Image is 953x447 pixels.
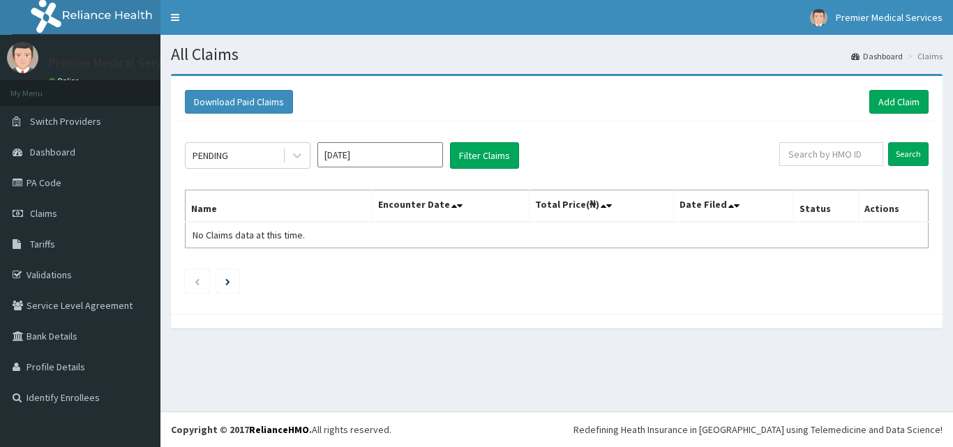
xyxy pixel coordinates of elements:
[193,149,228,162] div: PENDING
[160,411,953,447] footer: All rights reserved.
[186,190,373,222] th: Name
[225,275,230,287] a: Next page
[794,190,859,222] th: Status
[573,423,943,437] div: Redefining Heath Insurance in [GEOGRAPHIC_DATA] using Telemedicine and Data Science!
[49,56,183,69] p: Premier Medical Services
[836,11,943,24] span: Premier Medical Services
[30,238,55,250] span: Tariffs
[858,190,928,222] th: Actions
[30,115,101,128] span: Switch Providers
[249,423,309,436] a: RelianceHMO
[888,142,929,166] input: Search
[869,90,929,114] a: Add Claim
[851,50,903,62] a: Dashboard
[30,207,57,220] span: Claims
[674,190,794,222] th: Date Filed
[779,142,883,166] input: Search by HMO ID
[529,190,674,222] th: Total Price(₦)
[171,45,943,63] h1: All Claims
[193,229,305,241] span: No Claims data at this time.
[30,146,75,158] span: Dashboard
[373,190,529,222] th: Encounter Date
[810,9,827,26] img: User Image
[450,142,519,169] button: Filter Claims
[904,50,943,62] li: Claims
[185,90,293,114] button: Download Paid Claims
[171,423,312,436] strong: Copyright © 2017 .
[49,76,82,86] a: Online
[7,42,38,73] img: User Image
[317,142,443,167] input: Select Month and Year
[194,275,200,287] a: Previous page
